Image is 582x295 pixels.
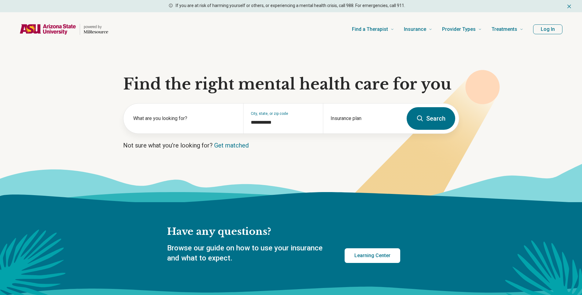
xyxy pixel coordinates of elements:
p: If you are at risk of harming yourself or others, or experiencing a mental health crisis, call 98... [176,2,405,9]
a: Learning Center [345,248,400,263]
label: What are you looking for? [133,115,236,122]
a: Find a Therapist [352,17,394,42]
h2: Have any questions? [167,225,400,238]
button: Dismiss [566,2,572,10]
a: Provider Types [442,17,482,42]
span: Insurance [404,25,426,34]
p: Not sure what you’re looking for? [123,141,459,150]
a: Get matched [214,142,249,149]
button: Search [407,107,455,130]
span: Treatments [492,25,517,34]
h1: Find the right mental health care for you [123,75,459,93]
span: Provider Types [442,25,476,34]
span: Find a Therapist [352,25,388,34]
a: Home page [20,20,108,39]
p: Browse our guide on how to use your insurance and what to expect. [167,243,330,264]
p: powered by [84,24,108,29]
a: Insurance [404,17,432,42]
a: Treatments [492,17,523,42]
button: Log In [533,24,562,34]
